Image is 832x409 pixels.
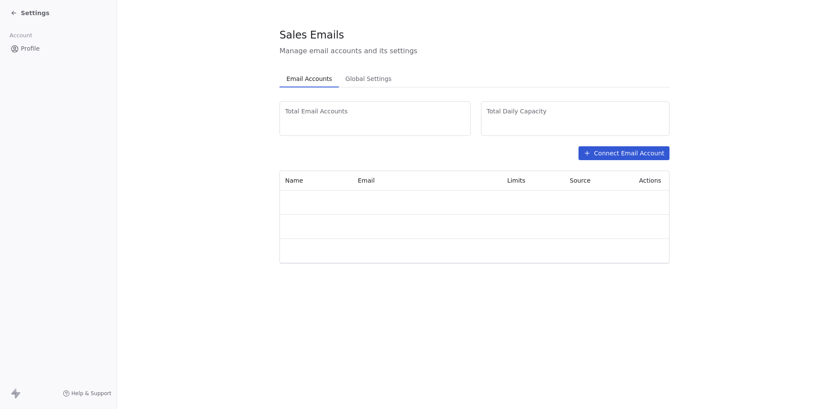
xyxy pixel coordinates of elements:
span: Limits [507,177,525,184]
span: Help & Support [71,390,111,397]
span: Email [358,177,375,184]
span: Account [6,29,36,42]
span: Source [570,177,591,184]
span: Total Email Accounts [285,107,465,116]
span: Global Settings [342,73,395,85]
span: Manage email accounts and its settings [279,46,669,56]
span: Sales Emails [279,29,344,42]
span: Settings [21,9,49,17]
span: Name [285,177,303,184]
a: Profile [7,42,110,56]
span: Actions [639,177,661,184]
button: Connect Email Account [578,146,669,160]
span: Profile [21,44,40,53]
span: Email Accounts [283,73,335,85]
a: Settings [10,9,49,17]
span: Total Daily Capacity [487,107,664,116]
a: Help & Support [63,390,111,397]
